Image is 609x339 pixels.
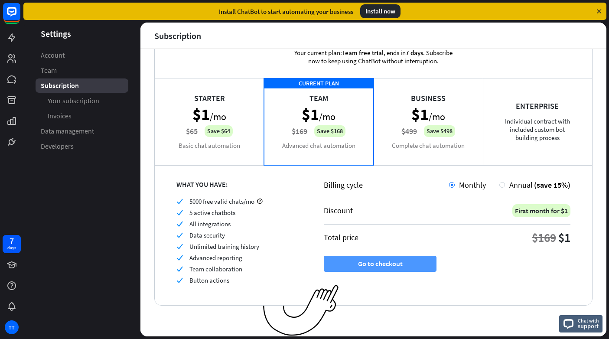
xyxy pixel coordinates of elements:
div: Install now [360,4,401,18]
span: Annual [509,180,533,190]
span: 5000 free valid chats/mo [189,197,254,205]
span: Team [41,66,57,75]
span: Developers [41,142,74,151]
i: check [176,243,183,250]
div: WHAT YOU HAVE: [176,180,302,189]
span: All integrations [189,220,231,228]
span: support [578,322,599,330]
span: Chat with [578,316,599,325]
span: 5 active chatbots [189,209,235,217]
span: Account [41,51,65,60]
div: Discount [324,205,353,215]
div: Subscription [154,31,201,41]
span: Invoices [48,111,72,121]
i: check [176,232,183,238]
a: Invoices [36,109,128,123]
a: 7 days [3,235,21,253]
span: Your subscription [48,96,99,105]
button: Open LiveChat chat widget [7,3,33,29]
div: Billing cycle [324,180,449,190]
span: Button actions [189,276,229,284]
div: TT [5,320,19,334]
div: $169 [532,230,556,245]
div: $1 [558,230,570,245]
span: Data security [189,231,225,239]
span: Monthly [459,180,486,190]
header: Settings [23,28,140,39]
span: Unlimited training history [189,242,259,251]
i: check [176,277,183,284]
img: ec979a0a656117aaf919.png [263,285,339,336]
button: Go to checkout [324,256,436,272]
span: Advanced reporting [189,254,242,262]
i: check [176,209,183,216]
div: Total price [324,232,358,242]
span: Subscription [41,81,79,90]
span: Data management [41,127,94,136]
i: check [176,266,183,272]
span: (save 15%) [534,180,570,190]
a: Developers [36,139,128,153]
i: check [176,198,183,205]
a: Your subscription [36,94,128,108]
span: Team collaboration [189,265,242,273]
a: Data management [36,124,128,138]
i: check [176,254,183,261]
span: Team free trial [342,49,384,57]
div: 7 [10,237,14,245]
i: check [176,221,183,227]
span: 7 days [406,49,423,57]
div: First month for $1 [512,204,570,217]
div: Install ChatBot to start automating your business [219,7,353,16]
a: Team [36,63,128,78]
div: days [7,245,16,251]
div: Your current plan: , ends in . Subscribe now to keep using ChatBot without interruption. [280,36,467,78]
a: Account [36,48,128,62]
